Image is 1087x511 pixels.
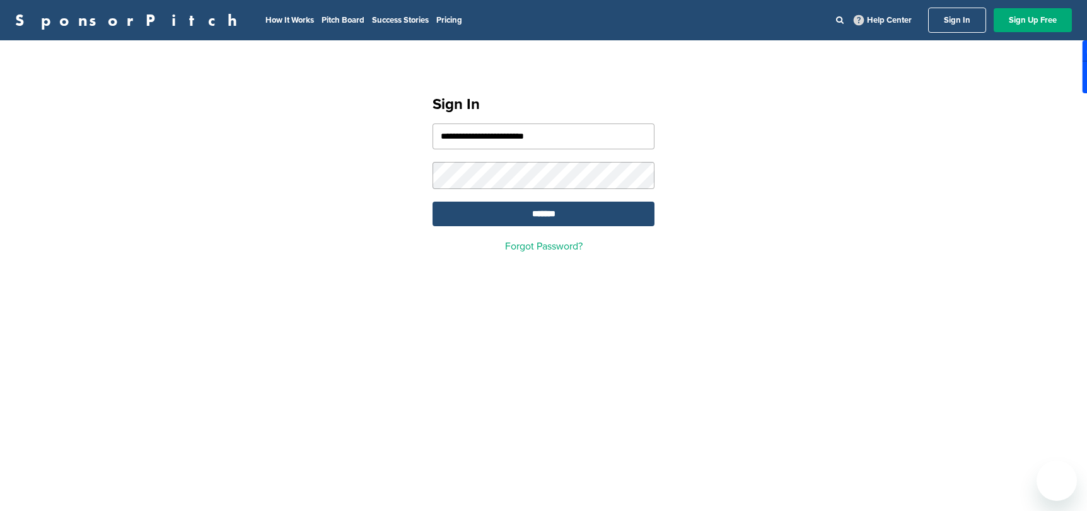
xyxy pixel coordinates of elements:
iframe: Button to launch messaging window [1037,461,1077,501]
h1: Sign In [433,93,654,116]
a: Pitch Board [322,15,364,25]
a: Success Stories [372,15,429,25]
a: Sign In [928,8,986,33]
a: SponsorPitch [15,12,245,28]
a: How It Works [265,15,314,25]
a: Forgot Password? [505,240,583,253]
a: Help Center [851,13,914,28]
a: Sign Up Free [994,8,1072,32]
a: Pricing [436,15,462,25]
